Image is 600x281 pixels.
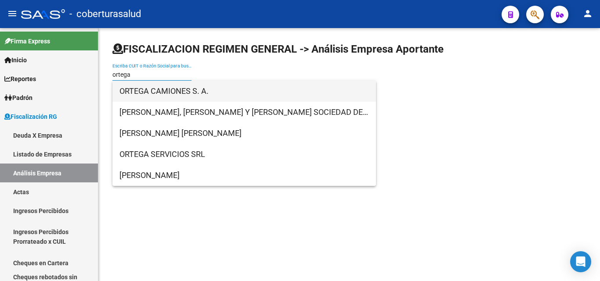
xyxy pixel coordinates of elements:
[4,36,50,46] span: Firma Express
[4,112,57,121] span: Fiscalización RG
[570,251,591,272] div: Open Intercom Messenger
[119,123,369,144] span: [PERSON_NAME] [PERSON_NAME]
[119,165,369,186] span: [PERSON_NAME]
[4,93,33,103] span: Padrón
[582,8,593,19] mat-icon: person
[119,144,369,165] span: ORTEGA SERVICIOS SRL
[4,74,36,84] span: Reportes
[4,55,27,65] span: Inicio
[7,8,18,19] mat-icon: menu
[69,4,141,24] span: - coberturasalud
[119,102,369,123] span: [PERSON_NAME], [PERSON_NAME] Y [PERSON_NAME] SOCIEDAD DE HECHO(CASAL REPRESENTACIONES)
[119,81,369,102] span: ORTEGA CAMIONES S. A.
[112,42,444,56] h1: FISCALIZACION REGIMEN GENERAL -> Análisis Empresa Aportante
